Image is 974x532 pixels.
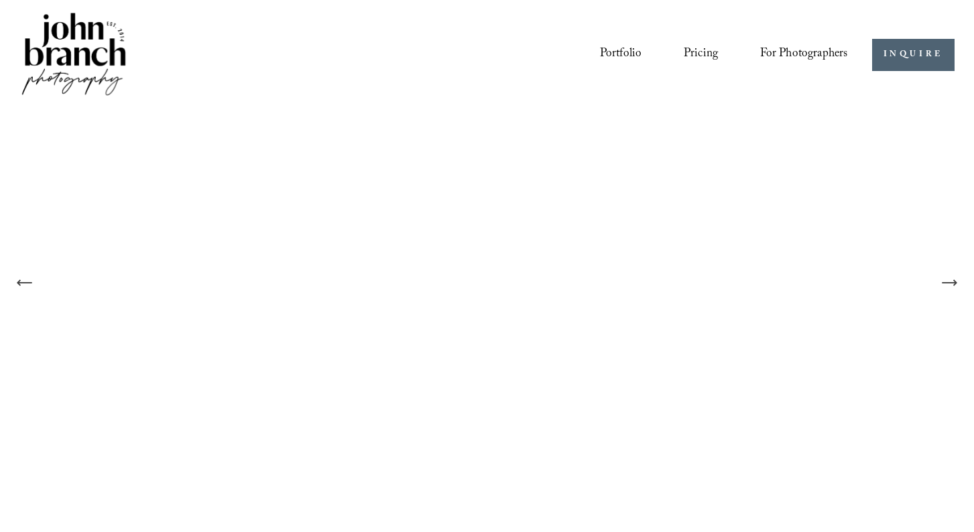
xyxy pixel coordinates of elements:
[10,268,40,297] button: Previous Slide
[684,42,718,68] a: Pricing
[872,39,955,72] a: INQUIRE
[934,268,964,297] button: Next Slide
[760,44,848,66] span: For Photographers
[760,42,848,68] a: folder dropdown
[19,10,128,101] img: John Branch IV Photography
[600,42,642,68] a: Portfolio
